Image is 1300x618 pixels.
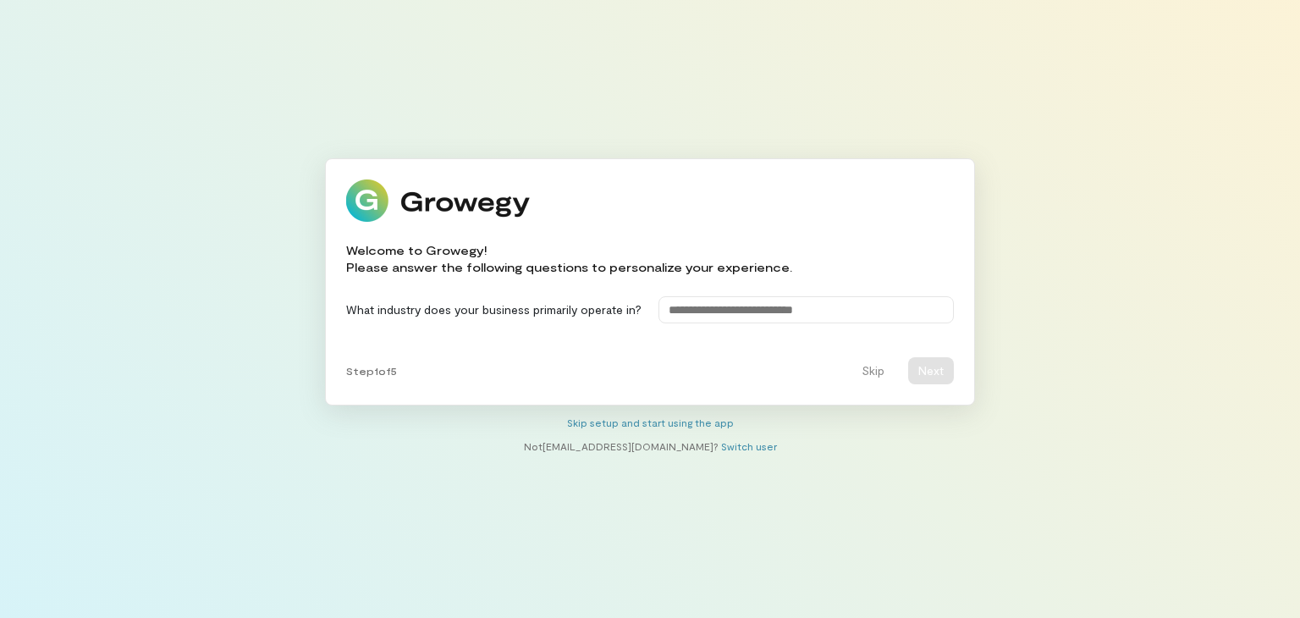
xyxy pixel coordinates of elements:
span: Not [EMAIL_ADDRESS][DOMAIN_NAME] ? [524,440,719,452]
button: Skip [851,357,895,384]
span: Step 1 of 5 [346,364,397,378]
div: Welcome to Growegy! Please answer the following questions to personalize your experience. [346,242,792,276]
img: Growegy logo [346,179,531,222]
label: What industry does your business primarily operate in? [346,301,642,318]
a: Switch user [721,440,777,452]
button: Next [908,357,954,384]
a: Skip setup and start using the app [567,417,734,428]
